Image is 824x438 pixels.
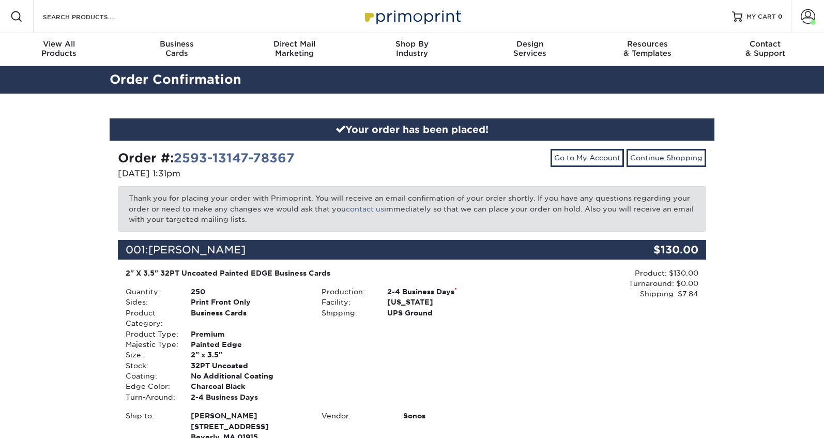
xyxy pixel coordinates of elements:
div: 2" x 3.5" [183,350,314,360]
span: [STREET_ADDRESS] [191,421,306,432]
span: MY CART [746,12,776,21]
a: Continue Shopping [627,149,706,167]
div: $130.00 [608,240,706,260]
div: Production: [314,286,379,297]
div: Turn-Around: [118,392,183,402]
div: UPS Ground [379,308,510,318]
div: Your order has been placed! [110,118,714,141]
div: [US_STATE] [379,297,510,307]
h2: Order Confirmation [102,70,722,89]
div: Premium [183,329,314,339]
a: Go to My Account [551,149,624,167]
a: Shop ByIndustry [353,33,471,66]
span: 0 [778,13,783,20]
strong: Order #: [118,150,295,165]
div: 2-4 Business Days [379,286,510,297]
a: Resources& Templates [589,33,707,66]
p: [DATE] 1:31pm [118,168,404,180]
div: Business Cards [183,308,314,329]
span: Shop By [353,39,471,49]
div: Product: $130.00 Turnaround: $0.00 Shipping: $7.84 [510,268,698,299]
div: Facility: [314,297,379,307]
a: Direct MailMarketing [235,33,353,66]
a: BusinessCards [118,33,236,66]
div: Quantity: [118,286,183,297]
p: Thank you for placing your order with Primoprint. You will receive an email confirmation of your ... [118,186,706,231]
span: Business [118,39,236,49]
div: & Templates [589,39,707,58]
div: Shipping: [314,308,379,318]
div: Sonos [395,411,510,421]
div: Cards [118,39,236,58]
div: Majestic Type: [118,339,183,350]
div: 2" X 3.5" 32PT Uncoated Painted EDGE Business Cards [126,268,502,278]
a: contact us [346,205,384,213]
span: Design [471,39,589,49]
div: Services [471,39,589,58]
div: Print Front Only [183,297,314,307]
div: 32PT Uncoated [183,360,314,371]
div: Sides: [118,297,183,307]
div: 2-4 Business Days [183,392,314,402]
div: Painted Edge [183,339,314,350]
span: [PERSON_NAME] [148,244,246,256]
a: DesignServices [471,33,589,66]
div: Size: [118,350,183,360]
div: & Support [706,39,824,58]
a: 2593-13147-78367 [174,150,295,165]
div: Edge Color: [118,381,183,391]
div: Industry [353,39,471,58]
div: No Additional Coating [183,371,314,381]
input: SEARCH PRODUCTS..... [42,10,143,23]
div: 001: [118,240,608,260]
div: Stock: [118,360,183,371]
div: Product Category: [118,308,183,329]
span: Direct Mail [235,39,353,49]
div: Charcoal Black [183,381,314,391]
div: Marketing [235,39,353,58]
div: Product Type: [118,329,183,339]
span: Contact [706,39,824,49]
span: [PERSON_NAME] [191,411,306,421]
div: 250 [183,286,314,297]
span: Resources [589,39,707,49]
div: Coating: [118,371,183,381]
a: Contact& Support [706,33,824,66]
img: Primoprint [360,5,464,27]
div: Vendor: [314,411,395,421]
